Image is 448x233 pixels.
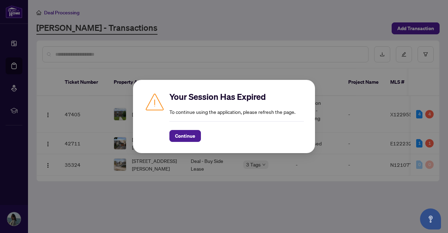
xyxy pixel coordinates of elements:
button: Continue [169,130,201,142]
img: Caution icon [144,91,165,112]
h2: Your Session Has Expired [169,91,304,102]
button: Open asap [420,208,441,229]
span: Continue [175,130,195,142]
div: To continue using the application, please refresh the page. [169,91,304,142]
